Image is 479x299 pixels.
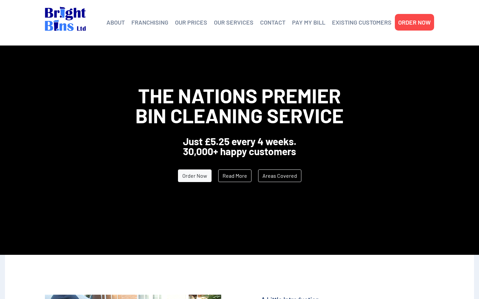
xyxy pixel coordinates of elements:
a: PAY MY BILL [292,17,325,27]
a: Areas Covered [258,169,301,182]
a: FRANCHISING [131,17,168,27]
a: Order Now [178,169,212,182]
span: The Nations Premier Bin Cleaning Service [135,83,344,127]
a: Read More [218,169,251,182]
a: OUR PRICES [175,17,207,27]
a: ABOUT [106,17,125,27]
a: ORDER NOW [398,17,431,27]
a: CONTACT [260,17,285,27]
a: EXISTING CUSTOMERS [332,17,392,27]
a: OUR SERVICES [214,17,253,27]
